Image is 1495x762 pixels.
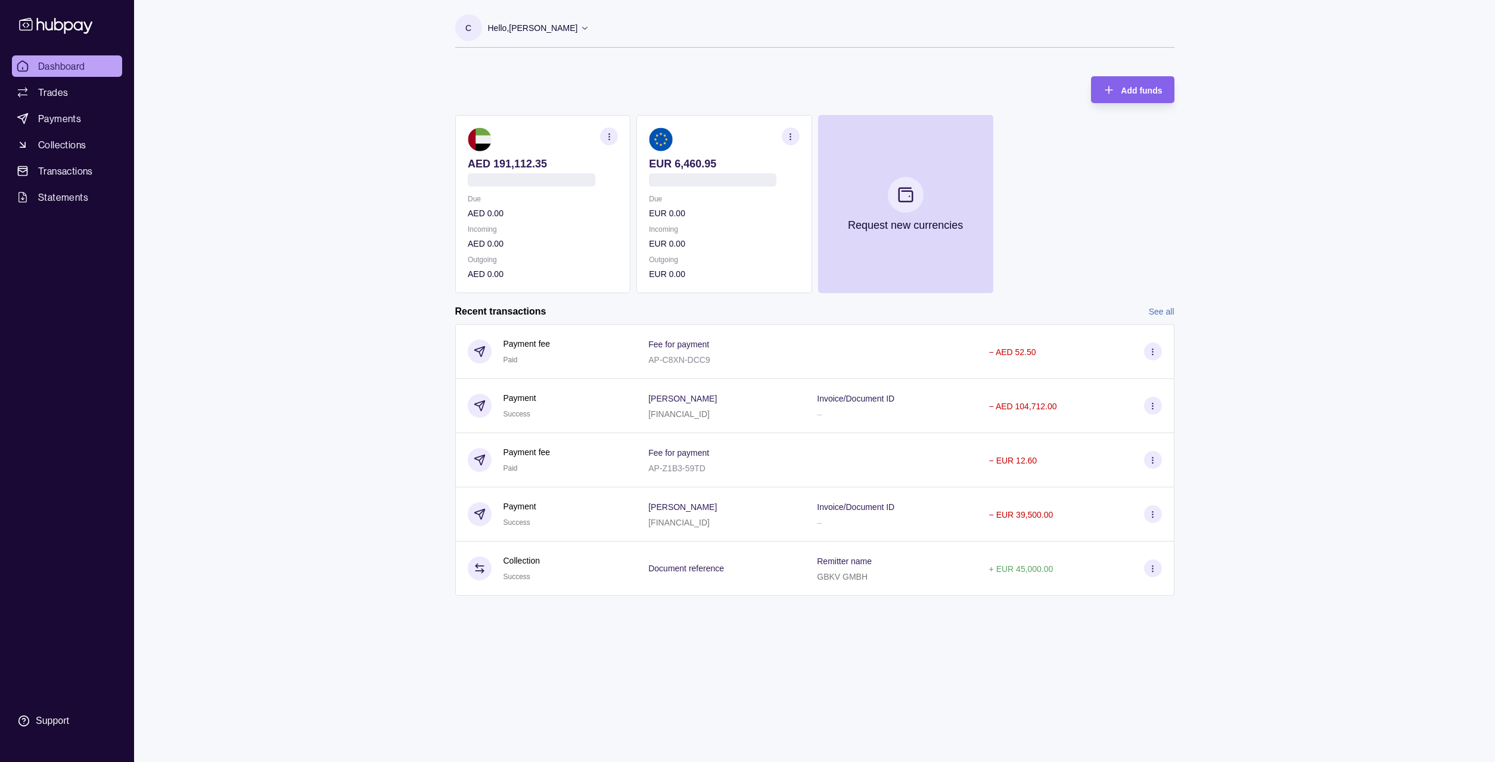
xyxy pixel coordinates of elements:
p: Incoming [649,223,799,236]
p: Payment [503,500,536,513]
p: – [817,409,822,419]
img: eu [649,127,673,151]
p: [FINANCIAL_ID] [648,518,710,527]
div: Support [36,714,69,727]
p: Remitter name [817,556,872,566]
p: Invoice/Document ID [817,394,894,403]
p: EUR 0.00 [649,268,799,281]
p: AP-C8XN-DCC9 [648,355,710,365]
p: AP-Z1B3-59TD [648,464,705,473]
a: Transactions [12,160,122,182]
a: Support [12,708,122,733]
span: Trades [38,85,68,99]
span: Dashboard [38,59,85,73]
p: AED 0.00 [468,268,618,281]
span: Collections [38,138,86,152]
span: Transactions [38,164,93,178]
a: Dashboard [12,55,122,77]
span: Statements [38,190,88,204]
p: Payment fee [503,446,551,459]
p: C [465,21,471,35]
h2: Recent transactions [455,305,546,318]
a: Payments [12,108,122,129]
p: − EUR 39,500.00 [989,510,1053,520]
a: See all [1149,305,1174,318]
p: Fee for payment [648,340,709,349]
p: [PERSON_NAME] [648,502,717,512]
p: Due [468,192,618,206]
p: − AED 104,712.00 [989,402,1057,411]
p: AED 0.00 [468,237,618,250]
p: Request new currencies [848,219,963,232]
p: – [817,518,822,527]
p: − EUR 12.60 [989,456,1037,465]
a: Statements [12,186,122,208]
p: + EUR 45,000.00 [989,564,1053,574]
img: ae [468,127,492,151]
a: Trades [12,82,122,103]
p: Fee for payment [648,448,709,458]
button: Request new currencies [818,115,993,293]
p: EUR 0.00 [649,207,799,220]
p: EUR 6,460.95 [649,157,799,170]
p: GBKV GMBH [817,572,868,581]
p: EUR 0.00 [649,237,799,250]
p: Payment [503,391,536,405]
p: Incoming [468,223,618,236]
span: Payments [38,111,81,126]
p: Hello, [PERSON_NAME] [488,21,578,35]
span: Paid [503,464,518,472]
p: Outgoing [468,253,618,266]
a: Collections [12,134,122,155]
p: AED 0.00 [468,207,618,220]
p: Document reference [648,564,724,573]
span: Paid [503,356,518,364]
span: Success [503,518,530,527]
button: Add funds [1091,76,1174,103]
p: Invoice/Document ID [817,502,894,512]
p: [PERSON_NAME] [648,394,717,403]
span: Success [503,410,530,418]
p: Due [649,192,799,206]
p: Outgoing [649,253,799,266]
span: Success [503,573,530,581]
p: − AED 52.50 [989,347,1036,357]
p: Collection [503,554,540,567]
p: [FINANCIAL_ID] [648,409,710,419]
span: Add funds [1121,86,1162,95]
p: AED 191,112.35 [468,157,618,170]
p: Payment fee [503,337,551,350]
